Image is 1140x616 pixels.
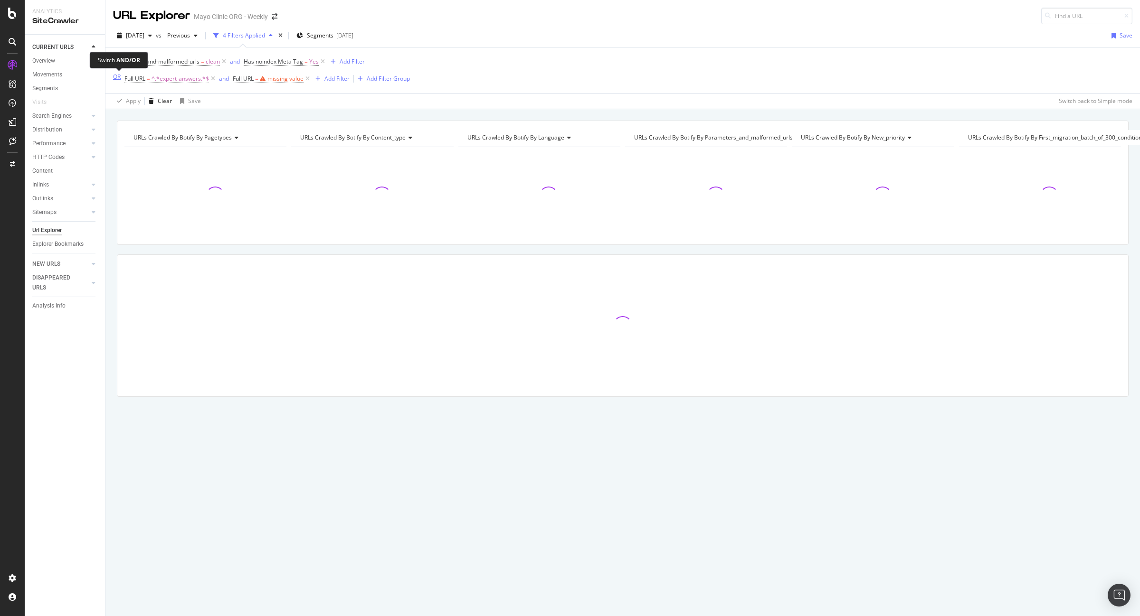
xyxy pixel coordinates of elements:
button: Add Filter Group [354,73,410,84]
a: CURRENT URLS [32,42,89,52]
div: Distribution [32,125,62,135]
span: = [304,57,308,65]
div: 4 Filters Applied [223,31,265,39]
a: Distribution [32,125,89,135]
button: 4 Filters Applied [209,28,276,43]
div: Content [32,166,53,176]
div: NEW URLS [32,259,60,269]
div: Mayo Clinic ORG - Weekly [194,12,268,21]
div: Clear [158,97,172,105]
span: vs [156,31,163,39]
button: Add Filter [312,73,350,84]
div: AND/OR [116,56,140,64]
button: Apply [113,93,141,109]
div: Apply [126,97,141,105]
a: Content [32,166,98,176]
a: Outlinks [32,194,89,204]
div: [DATE] [336,31,353,39]
div: missing value [267,75,304,83]
h4: URLs Crawled By Botify By parameters_and_malformed_urls [632,130,807,145]
button: Segments[DATE] [293,28,357,43]
span: Segments [307,31,333,39]
span: parameters-and-malformed-urls [113,57,199,65]
div: times [276,31,285,40]
a: Url Explorer [32,225,98,235]
span: Previous [163,31,190,39]
a: Analysis Info [32,301,98,311]
span: = [147,75,150,83]
div: HTTP Codes [32,152,65,162]
div: Inlinks [32,180,49,190]
div: Segments [32,84,58,93]
div: Url Explorer [32,225,62,235]
a: Performance [32,139,89,149]
button: Save [1108,28,1132,43]
a: NEW URLS [32,259,89,269]
span: URLs Crawled By Botify By new_priority [801,133,905,141]
div: SiteCrawler [32,16,97,27]
a: Segments [32,84,98,93]
div: URL Explorer [113,8,190,24]
div: CURRENT URLS [32,42,74,52]
div: Sitemaps [32,207,57,217]
button: [DATE] [113,28,156,43]
span: Has noindex Meta Tag [244,57,303,65]
span: ^.*expert-answers.*$ [152,72,209,85]
button: and [230,57,240,66]
div: Switch [98,56,140,64]
div: OR [113,73,121,81]
div: Switch back to Simple mode [1059,97,1132,105]
span: URLs Crawled By Botify By pagetypes [133,133,232,141]
div: and [219,75,229,83]
div: Add Filter [340,57,365,65]
span: Full URL [233,75,254,83]
button: OR [113,72,121,81]
button: Add Filter [327,56,365,67]
div: Overview [32,56,55,66]
a: HTTP Codes [32,152,89,162]
input: Find a URL [1041,8,1132,24]
div: DISAPPEARED URLS [32,273,80,293]
div: Add Filter [324,75,350,83]
div: Search Engines [32,111,72,121]
div: Performance [32,139,66,149]
div: Save [188,97,201,105]
h4: URLs Crawled By Botify By new_priority [799,130,945,145]
a: Explorer Bookmarks [32,239,98,249]
button: Save [176,93,201,109]
div: Analysis Info [32,301,66,311]
div: Open Intercom Messenger [1108,584,1130,607]
h4: URLs Crawled By Botify By pagetypes [132,130,278,145]
span: 2025 Aug. 6th [126,31,144,39]
div: Outlinks [32,194,53,204]
span: Yes [309,55,319,68]
a: Sitemaps [32,207,89,217]
span: Full URL [124,75,145,83]
a: Movements [32,70,98,80]
button: Switch back to Simple mode [1055,93,1132,109]
a: Visits [32,97,56,107]
h4: URLs Crawled By Botify By content_type [298,130,445,145]
div: Explorer Bookmarks [32,239,84,249]
a: DISAPPEARED URLS [32,273,89,293]
div: Save [1120,31,1132,39]
div: Add Filter Group [367,75,410,83]
span: URLs Crawled By Botify By content_type [300,133,406,141]
div: Analytics [32,8,97,16]
span: = [255,75,258,83]
span: clean [206,55,220,68]
a: Search Engines [32,111,89,121]
h4: URLs Crawled By Botify By language [465,130,612,145]
button: Clear [145,93,172,109]
button: and [219,74,229,83]
a: Overview [32,56,98,66]
span: URLs Crawled By Botify By language [467,133,564,141]
button: Previous [163,28,201,43]
span: = [201,57,204,65]
div: Visits [32,97,47,107]
span: URLs Crawled By Botify By parameters_and_malformed_urls [634,133,793,141]
a: Inlinks [32,180,89,190]
div: arrow-right-arrow-left [272,13,277,20]
div: Movements [32,70,62,80]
